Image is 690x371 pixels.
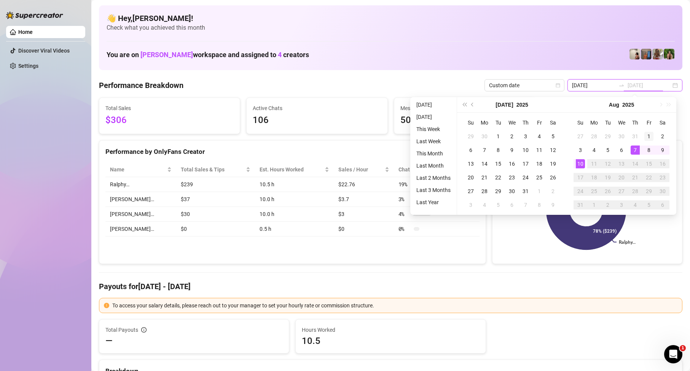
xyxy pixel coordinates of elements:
[590,146,599,155] div: 4
[107,51,309,59] h1: You are on workspace and assigned to creators
[466,159,475,168] div: 13
[615,116,628,130] th: We
[664,49,674,59] img: Nathaniel
[507,200,516,209] div: 6
[494,132,503,141] div: 1
[105,147,480,157] div: Performance by OnlyFans Creator
[642,143,656,157] td: 2025-08-08
[617,159,626,168] div: 13
[478,143,491,157] td: 2025-07-07
[507,173,516,182] div: 23
[576,173,585,182] div: 17
[603,146,612,155] div: 5
[656,116,669,130] th: Sa
[519,143,532,157] td: 2025-07-10
[105,113,234,128] span: $306
[617,146,626,155] div: 6
[491,184,505,198] td: 2025-07-29
[105,177,176,192] td: Ralphy…
[628,171,642,184] td: 2025-08-21
[176,162,255,177] th: Total Sales & Tips
[480,200,489,209] div: 4
[413,112,454,122] li: [DATE]
[576,146,585,155] div: 3
[398,165,469,174] span: Chat Conversion
[334,207,394,222] td: $3
[656,171,669,184] td: 2025-08-23
[658,200,667,209] div: 6
[601,116,615,130] th: Tu
[617,132,626,141] div: 30
[478,198,491,212] td: 2025-08-04
[548,187,558,196] div: 2
[398,180,411,189] span: 19 %
[260,165,323,174] div: Est. Hours Worked
[413,125,454,134] li: This Week
[532,184,546,198] td: 2025-08-01
[494,146,503,155] div: 8
[255,222,334,237] td: 0.5 h
[574,157,587,171] td: 2025-08-10
[587,184,601,198] td: 2025-08-25
[590,132,599,141] div: 28
[302,326,479,334] span: Hours Worked
[255,192,334,207] td: 10.0 h
[658,187,667,196] div: 30
[521,187,530,196] div: 31
[601,143,615,157] td: 2025-08-05
[590,173,599,182] div: 18
[112,301,677,310] div: To access your salary details, please reach out to your manager to set your hourly rate or commis...
[105,207,176,222] td: [PERSON_NAME]…
[334,222,394,237] td: $0
[105,326,138,334] span: Total Payouts
[532,143,546,157] td: 2025-07-11
[478,157,491,171] td: 2025-07-14
[548,173,558,182] div: 26
[576,187,585,196] div: 24
[615,143,628,157] td: 2025-08-06
[644,159,653,168] div: 15
[505,130,519,143] td: 2025-07-02
[176,222,255,237] td: $0
[505,184,519,198] td: 2025-07-30
[644,173,653,182] div: 22
[494,173,503,182] div: 22
[546,184,560,198] td: 2025-08-02
[494,159,503,168] div: 15
[548,200,558,209] div: 9
[546,130,560,143] td: 2025-07-05
[535,132,544,141] div: 4
[478,184,491,198] td: 2025-07-28
[466,187,475,196] div: 27
[574,184,587,198] td: 2025-08-24
[519,130,532,143] td: 2025-07-03
[617,200,626,209] div: 3
[631,173,640,182] div: 21
[601,184,615,198] td: 2025-08-26
[587,143,601,157] td: 2025-08-04
[255,177,334,192] td: 10.5 h
[628,130,642,143] td: 2025-07-31
[491,143,505,157] td: 2025-07-08
[656,130,669,143] td: 2025-08-02
[546,198,560,212] td: 2025-08-09
[105,104,234,112] span: Total Sales
[532,171,546,184] td: 2025-07-25
[628,198,642,212] td: 2025-09-04
[603,159,612,168] div: 12
[656,198,669,212] td: 2025-09-06
[618,82,625,88] span: swap-right
[603,173,612,182] div: 19
[641,49,652,59] img: Wayne
[464,184,478,198] td: 2025-07-27
[110,165,166,174] span: Name
[576,159,585,168] div: 10
[658,173,667,182] div: 23
[400,104,529,112] span: Messages Sent
[574,143,587,157] td: 2025-08-03
[494,200,503,209] div: 5
[480,187,489,196] div: 28
[587,171,601,184] td: 2025-08-18
[603,132,612,141] div: 29
[278,51,282,59] span: 4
